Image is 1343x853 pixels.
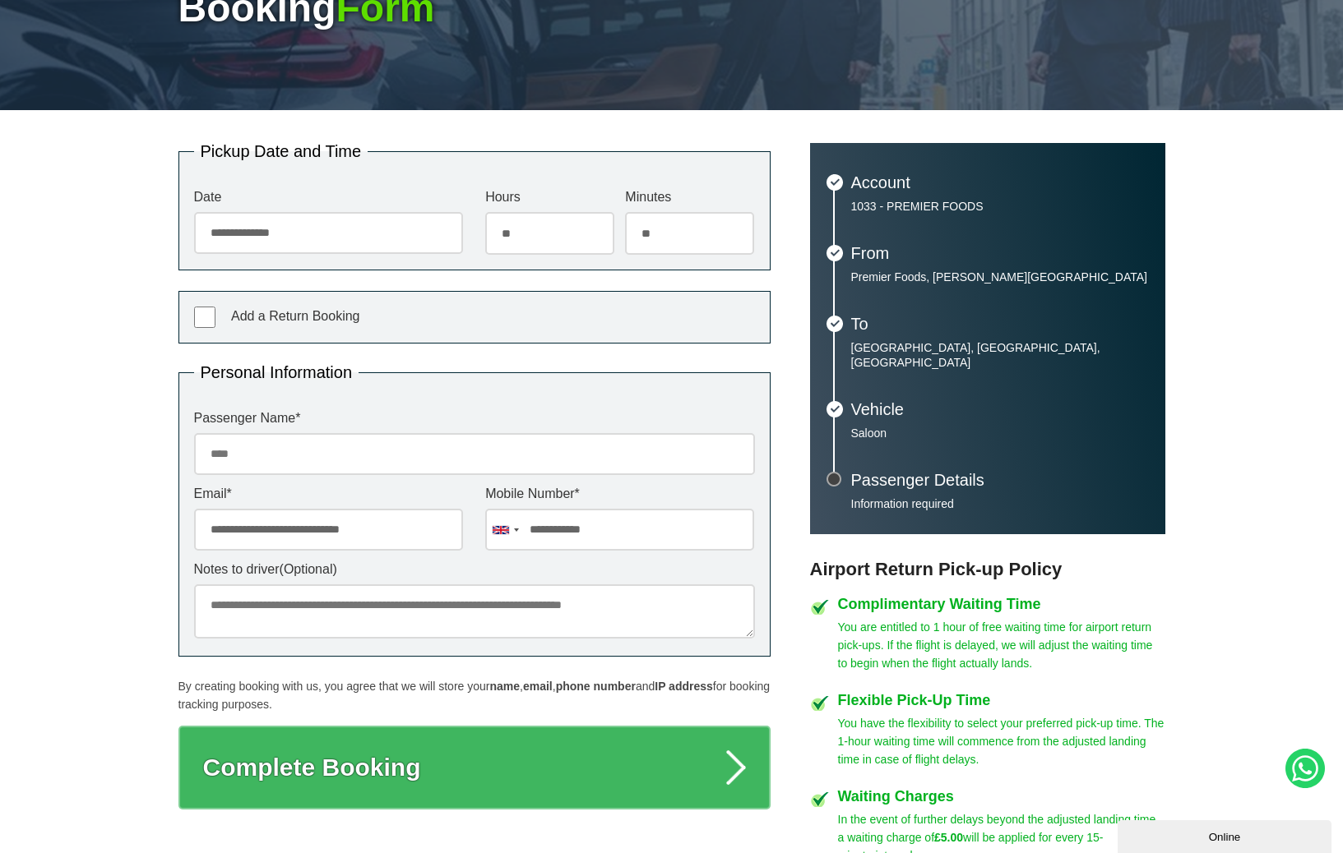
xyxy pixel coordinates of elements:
legend: Personal Information [194,364,359,380]
h4: Complimentary Waiting Time [838,597,1165,611]
strong: name [489,680,520,693]
p: You are entitled to 1 hour of free waiting time for airport return pick-ups. If the flight is del... [838,618,1165,672]
iframe: chat widget [1118,817,1335,853]
p: You have the flexibility to select your preferred pick-up time. The 1-hour waiting time will comm... [838,714,1165,768]
button: Complete Booking [178,726,771,809]
label: Date [194,191,463,204]
p: [GEOGRAPHIC_DATA], [GEOGRAPHIC_DATA], [GEOGRAPHIC_DATA] [851,340,1149,370]
h3: Vehicle [851,401,1149,417]
input: Add a Return Booking [194,307,215,328]
p: Saloon [851,426,1149,440]
p: Premier Foods, [PERSON_NAME][GEOGRAPHIC_DATA] [851,270,1149,284]
span: (Optional) [280,562,337,576]
label: Passenger Name [194,412,755,425]
p: 1033 - PREMIER FOODS [851,199,1149,214]
strong: phone number [556,680,636,693]
p: Information required [851,496,1149,511]
h4: Waiting Charges [838,789,1165,804]
label: Mobile Number [485,487,754,500]
h3: Account [851,174,1149,191]
div: United Kingdom: +44 [486,509,524,550]
label: Email [194,487,463,500]
h3: From [851,245,1149,261]
h4: Flexible Pick-Up Time [838,693,1165,708]
strong: IP address [655,680,713,693]
label: Hours [485,191,614,204]
label: Notes to driver [194,563,755,576]
h3: To [851,316,1149,332]
strong: email [523,680,553,693]
span: Add a Return Booking [231,309,360,323]
strong: £5.00 [934,831,963,844]
p: By creating booking with us, you agree that we will store your , , and for booking tracking purpo... [178,677,771,713]
label: Minutes [625,191,754,204]
h3: Airport Return Pick-up Policy [810,559,1165,580]
legend: Pickup Date and Time [194,143,368,159]
h3: Passenger Details [851,472,1149,488]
